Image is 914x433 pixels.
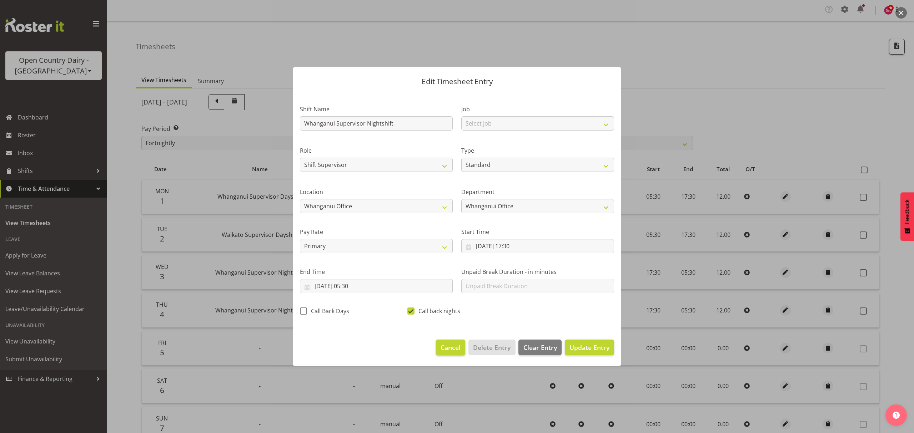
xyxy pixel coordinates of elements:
label: Role [300,146,453,155]
label: Shift Name [300,105,453,113]
span: Feedback [904,199,910,224]
label: Location [300,188,453,196]
span: Cancel [441,343,461,352]
button: Feedback - Show survey [900,192,914,241]
input: Unpaid Break Duration [461,279,614,293]
p: Edit Timesheet Entry [300,78,614,85]
label: Job [461,105,614,113]
span: Delete Entry [473,343,511,352]
button: Clear Entry [518,340,561,355]
span: Clear Entry [523,343,557,352]
button: Cancel [436,340,465,355]
label: Type [461,146,614,155]
label: Start Time [461,228,614,236]
input: Click to select... [461,239,614,253]
button: Delete Entry [468,340,515,355]
input: Click to select... [300,279,453,293]
span: Update Entry [569,343,609,352]
label: Department [461,188,614,196]
label: Unpaid Break Duration - in minutes [461,268,614,276]
button: Update Entry [565,340,614,355]
label: Pay Rate [300,228,453,236]
span: Call back nights [415,307,460,315]
span: Call Back Days [307,307,349,315]
input: Shift Name [300,116,453,131]
img: help-xxl-2.png [893,412,900,419]
label: End Time [300,268,453,276]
